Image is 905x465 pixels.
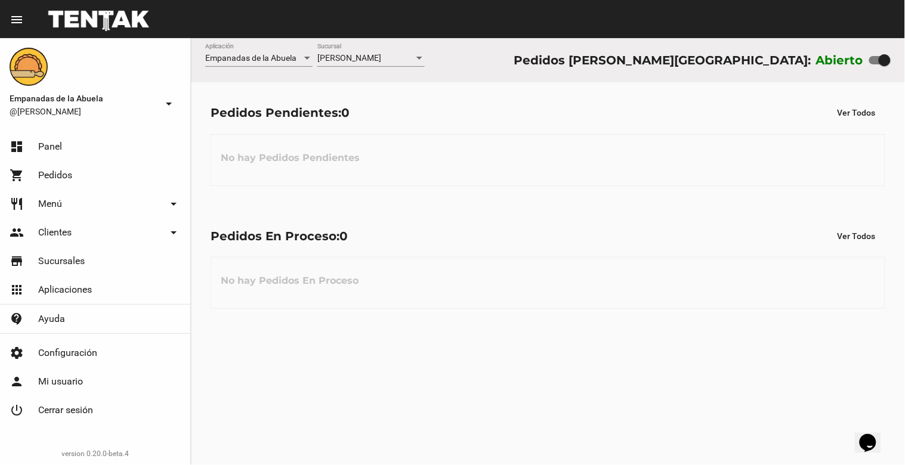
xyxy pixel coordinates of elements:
[828,102,885,123] button: Ver Todos
[855,417,893,453] iframe: chat widget
[10,48,48,86] img: f0136945-ed32-4f7c-91e3-a375bc4bb2c5.png
[38,313,65,325] span: Ayuda
[38,255,85,267] span: Sucursales
[166,225,181,240] mat-icon: arrow_drop_down
[10,374,24,389] mat-icon: person
[38,347,97,359] span: Configuración
[38,169,72,181] span: Pedidos
[211,103,350,122] div: Pedidos Pendientes:
[10,91,157,106] span: Empanadas de la Abuela
[10,283,24,297] mat-icon: apps
[211,140,369,176] h3: No hay Pedidos Pendientes
[10,312,24,326] mat-icon: contact_support
[10,197,24,211] mat-icon: restaurant
[10,225,24,240] mat-icon: people
[38,284,92,296] span: Aplicaciones
[838,231,876,241] span: Ver Todos
[38,227,72,238] span: Clientes
[10,254,24,268] mat-icon: store
[341,106,350,120] span: 0
[10,139,24,154] mat-icon: dashboard
[38,404,93,416] span: Cerrar sesión
[10,346,24,360] mat-icon: settings
[10,168,24,182] mat-icon: shopping_cart
[38,198,62,210] span: Menú
[816,51,864,70] label: Abierto
[38,376,83,387] span: Mi usuario
[828,225,885,247] button: Ver Todos
[10,403,24,417] mat-icon: power_settings_new
[162,97,176,111] mat-icon: arrow_drop_down
[10,106,157,117] span: @[PERSON_NAME]
[166,197,181,211] mat-icon: arrow_drop_down
[10,448,181,460] div: version 0.20.0-beta.4
[838,108,876,117] span: Ver Todos
[211,263,368,299] h3: No hay Pedidos En Proceso
[211,227,348,246] div: Pedidos En Proceso:
[205,53,296,63] span: Empanadas de la Abuela
[514,51,811,70] div: Pedidos [PERSON_NAME][GEOGRAPHIC_DATA]:
[38,141,62,153] span: Panel
[10,13,24,27] mat-icon: menu
[339,229,348,243] span: 0
[317,53,381,63] span: [PERSON_NAME]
